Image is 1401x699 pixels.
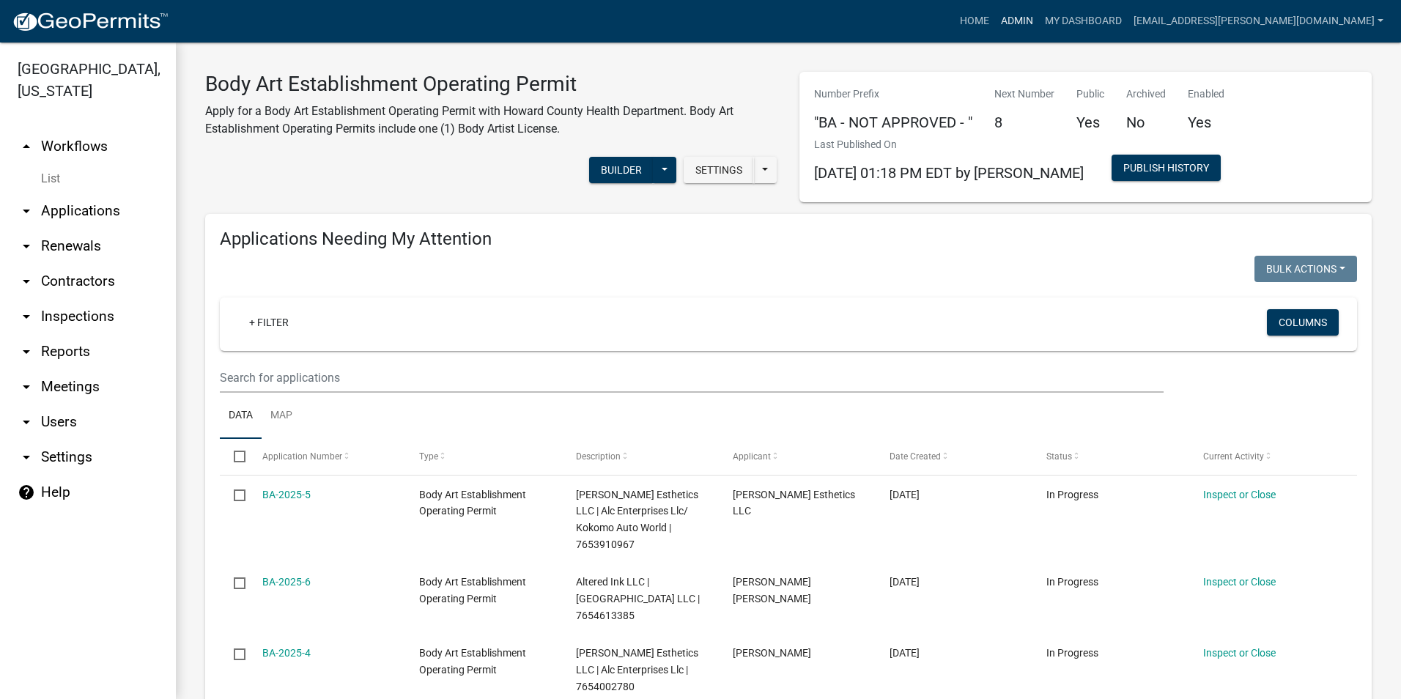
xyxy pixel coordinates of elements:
span: 08/13/2025 [890,489,920,500]
i: arrow_drop_down [18,378,35,396]
i: arrow_drop_down [18,202,35,220]
a: Inspect or Close [1203,489,1276,500]
h4: Applications Needing My Attention [220,229,1357,250]
button: Settings [684,157,754,183]
span: In Progress [1046,576,1098,588]
datatable-header-cell: Applicant [719,439,876,474]
p: Last Published On [814,137,1084,152]
span: Description [576,451,621,462]
span: Body Art Establishment Operating Permit [419,576,526,604]
i: arrow_drop_down [18,273,35,290]
a: Admin [995,7,1039,35]
span: Stephanie Gingerich Esthetics LLC | Alc Enterprises Llc | 7654002780 [576,647,698,692]
span: Body Art Establishment Operating Permit [419,489,526,517]
a: BA-2025-5 [262,489,311,500]
datatable-header-cell: Current Activity [1189,439,1346,474]
span: Jacqueline Scott Esthetics LLC [733,489,855,517]
p: Public [1076,86,1104,102]
wm-modal-confirm: Workflow Publish History [1112,163,1221,175]
span: Current Activity [1203,451,1264,462]
span: 08/13/2025 [890,576,920,588]
span: Stephanie Gingerich [733,647,811,659]
i: arrow_drop_down [18,413,35,431]
span: Status [1046,451,1072,462]
p: Next Number [994,86,1054,102]
a: BA-2025-6 [262,576,311,588]
i: arrow_drop_up [18,138,35,155]
button: Columns [1267,309,1339,336]
a: Inspect or Close [1203,647,1276,659]
h5: No [1126,114,1166,131]
span: In Progress [1046,647,1098,659]
a: Inspect or Close [1203,576,1276,588]
h5: Yes [1076,114,1104,131]
span: In Progress [1046,489,1098,500]
i: arrow_drop_down [18,237,35,255]
span: 08/13/2025 [890,647,920,659]
i: help [18,484,35,501]
i: arrow_drop_down [18,343,35,360]
span: Matthew Thomas Johnson [733,576,811,604]
span: Type [419,451,438,462]
a: Map [262,393,301,440]
a: + Filter [237,309,300,336]
span: Altered Ink LLC | Center Road Plaza LLC | 7654613385 [576,576,700,621]
h5: 8 [994,114,1054,131]
i: arrow_drop_down [18,448,35,466]
span: Date Created [890,451,941,462]
span: Body Art Establishment Operating Permit [419,647,526,676]
i: arrow_drop_down [18,308,35,325]
h5: Yes [1188,114,1224,131]
datatable-header-cell: Status [1032,439,1189,474]
input: Search for applications [220,363,1164,393]
span: [DATE] 01:18 PM EDT by [PERSON_NAME] [814,164,1084,182]
button: Publish History [1112,155,1221,181]
datatable-header-cell: Type [404,439,561,474]
datatable-header-cell: Select [220,439,248,474]
datatable-header-cell: Application Number [248,439,404,474]
p: Apply for a Body Art Establishment Operating Permit with Howard County Health Department. Body Ar... [205,103,777,138]
datatable-header-cell: Description [562,439,719,474]
span: Application Number [262,451,342,462]
a: BA-2025-4 [262,647,311,659]
span: Applicant [733,451,771,462]
span: Jacqueline Scott Esthetics LLC | Alc Enterprises Llc/ Kokomo Auto World | 7653910967 [576,489,698,550]
a: My Dashboard [1039,7,1128,35]
p: Enabled [1188,86,1224,102]
p: Number Prefix [814,86,972,102]
a: Home [954,7,995,35]
button: Bulk Actions [1254,256,1357,282]
p: Archived [1126,86,1166,102]
button: Builder [589,157,654,183]
h5: "BA - NOT APPROVED - " [814,114,972,131]
datatable-header-cell: Date Created [876,439,1032,474]
a: [EMAIL_ADDRESS][PERSON_NAME][DOMAIN_NAME] [1128,7,1389,35]
a: Data [220,393,262,440]
h3: Body Art Establishment Operating Permit [205,72,777,97]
